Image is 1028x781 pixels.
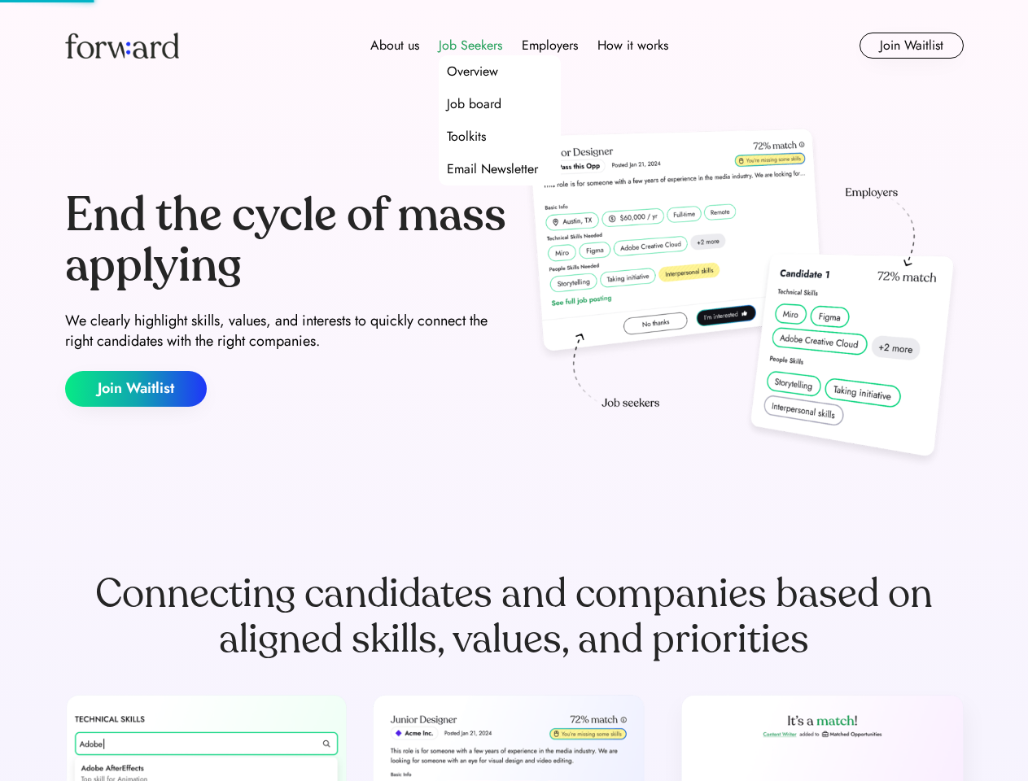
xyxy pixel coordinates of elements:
[65,311,508,351] div: We clearly highlight skills, values, and interests to quickly connect the right candidates with t...
[447,94,501,114] div: Job board
[447,62,498,81] div: Overview
[65,190,508,290] div: End the cycle of mass applying
[65,33,179,59] img: Forward logo
[65,571,964,662] div: Connecting candidates and companies based on aligned skills, values, and priorities
[521,124,964,473] img: hero-image.png
[522,36,578,55] div: Employers
[860,33,964,59] button: Join Waitlist
[597,36,668,55] div: How it works
[439,36,502,55] div: Job Seekers
[447,159,538,179] div: Email Newsletter
[370,36,419,55] div: About us
[65,371,207,407] button: Join Waitlist
[447,127,486,146] div: Toolkits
